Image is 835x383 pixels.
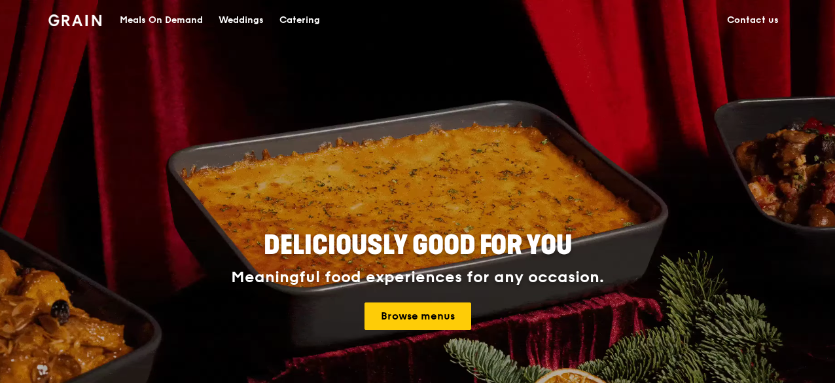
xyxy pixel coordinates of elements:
[272,1,328,40] a: Catering
[219,1,264,40] div: Weddings
[364,302,471,330] a: Browse menus
[279,1,320,40] div: Catering
[264,230,572,261] span: Deliciously good for you
[120,1,203,40] div: Meals On Demand
[48,14,101,26] img: Grain
[211,1,272,40] a: Weddings
[719,1,787,40] a: Contact us
[182,268,653,287] div: Meaningful food experiences for any occasion.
